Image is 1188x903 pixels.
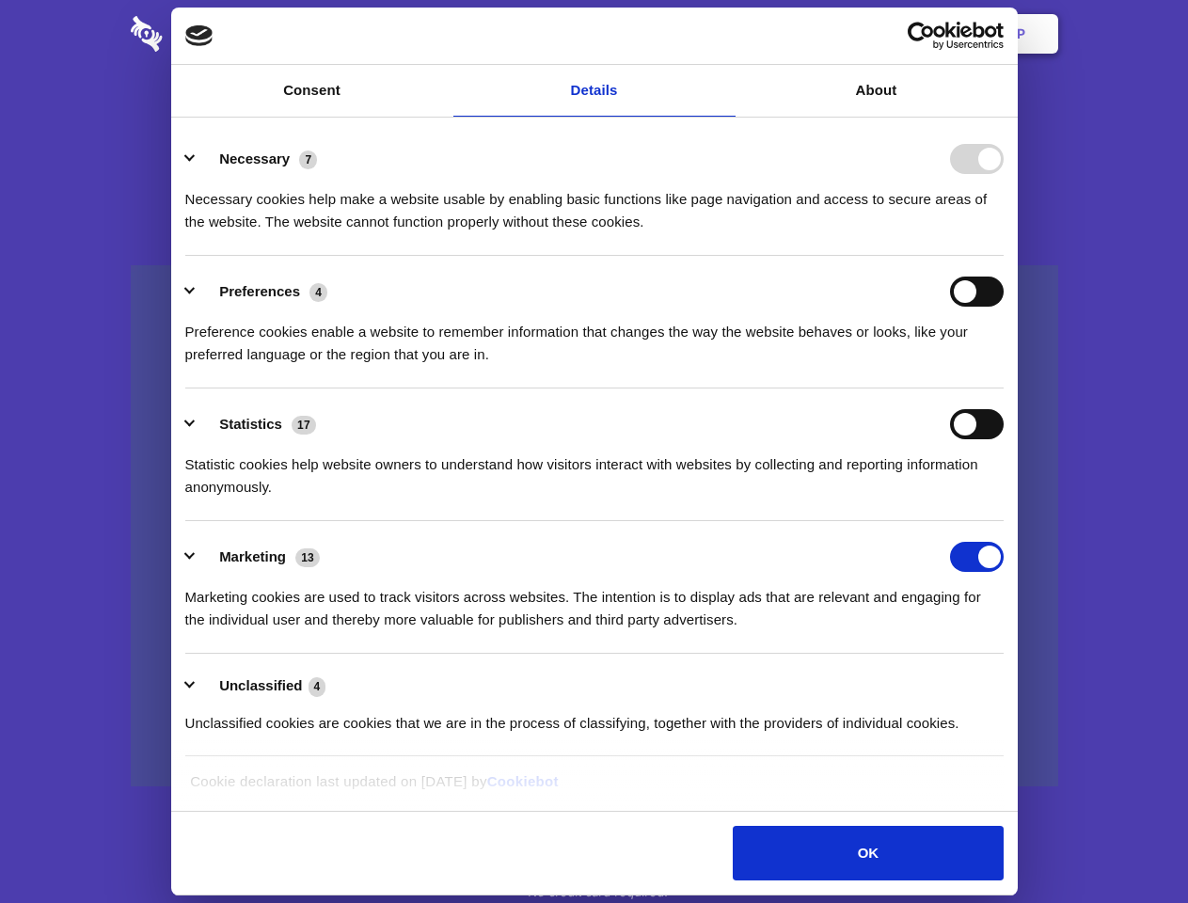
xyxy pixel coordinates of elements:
button: Unclassified (4) [185,674,338,698]
div: Marketing cookies are used to track visitors across websites. The intention is to display ads tha... [185,572,1004,631]
h1: Eliminate Slack Data Loss. [131,85,1058,152]
button: Necessary (7) [185,144,329,174]
span: 7 [299,150,317,169]
label: Statistics [219,416,282,432]
span: 4 [309,283,327,302]
a: About [736,65,1018,117]
label: Preferences [219,283,300,299]
label: Marketing [219,548,286,564]
a: Contact [763,5,849,63]
button: Statistics (17) [185,409,328,439]
a: Wistia video thumbnail [131,265,1058,787]
div: Cookie declaration last updated on [DATE] by [176,770,1012,807]
div: Preference cookies enable a website to remember information that changes the way the website beha... [185,307,1004,366]
div: Statistic cookies help website owners to understand how visitors interact with websites by collec... [185,439,1004,499]
a: Pricing [552,5,634,63]
label: Necessary [219,150,290,166]
span: 13 [295,548,320,567]
a: Usercentrics Cookiebot - opens in a new window [839,22,1004,50]
a: Consent [171,65,453,117]
a: Login [853,5,935,63]
img: logo [185,25,214,46]
img: logo-wordmark-white-trans-d4663122ce5f474addd5e946df7df03e33cb6a1c49d2221995e7729f52c070b2.svg [131,16,292,52]
div: Unclassified cookies are cookies that we are in the process of classifying, together with the pro... [185,698,1004,735]
div: Necessary cookies help make a website usable by enabling basic functions like page navigation and... [185,174,1004,233]
a: Cookiebot [487,773,559,789]
span: 17 [292,416,316,435]
button: Preferences (4) [185,277,340,307]
h4: Auto-redaction of sensitive data, encrypted data sharing and self-destructing private chats. Shar... [131,171,1058,233]
button: OK [733,826,1003,880]
a: Details [453,65,736,117]
span: 4 [309,677,326,696]
iframe: Drift Widget Chat Controller [1094,809,1165,880]
button: Marketing (13) [185,542,332,572]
